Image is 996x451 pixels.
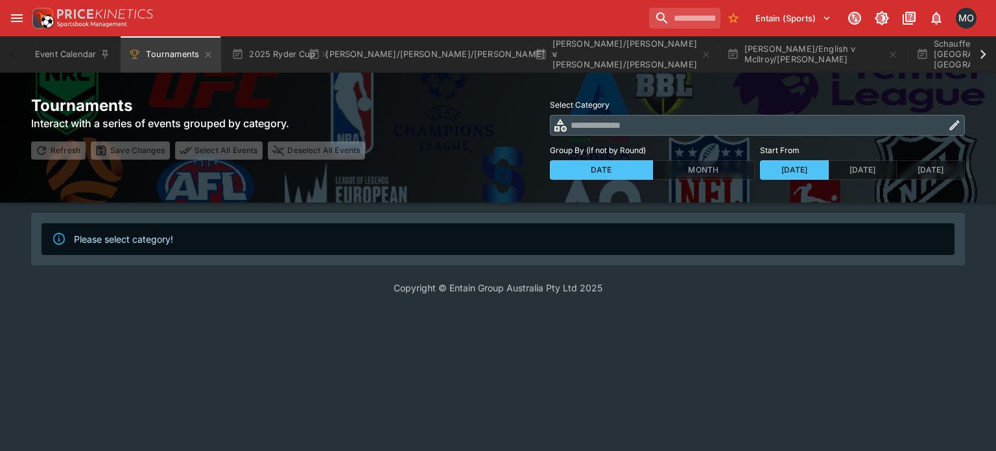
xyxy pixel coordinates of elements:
button: open drawer [5,6,29,30]
button: Notifications [925,6,948,30]
img: Sportsbook Management [57,21,127,27]
label: Group By (if not by Round) [550,141,755,160]
button: No Bookmarks [723,8,744,29]
input: search [649,8,720,29]
button: Connected to PK [843,6,866,30]
label: Select Category [550,95,965,115]
button: Tournaments [121,36,221,73]
button: Matt Oliver [952,4,980,32]
button: [PERSON_NAME]/English v McIlroy/[PERSON_NAME] [719,36,906,73]
div: Please select category! [74,227,173,251]
img: PriceKinetics Logo [29,5,54,31]
div: Group By (if not by Round) [550,160,755,180]
button: Event Calendar [27,36,118,73]
button: [DATE] [760,160,829,180]
button: [DATE] [896,160,965,180]
button: 2025 Ryder Cup [224,36,337,73]
button: Select Tenant [748,8,839,29]
button: [PERSON_NAME]/[PERSON_NAME]/[PERSON_NAME] [340,36,527,73]
button: [DATE] [828,160,897,180]
img: PriceKinetics [57,9,153,19]
button: Toggle light/dark mode [870,6,894,30]
button: Month [652,160,755,180]
button: Documentation [897,6,921,30]
label: Start From [760,141,965,160]
h6: Interact with a series of events grouped by category. [31,116,365,131]
div: Start From [760,160,965,180]
button: [PERSON_NAME]/[PERSON_NAME] v [PERSON_NAME]/[PERSON_NAME] [530,36,717,73]
h2: Tournaments [31,95,365,116]
div: Matt Oliver [956,8,977,29]
button: Date [550,160,653,180]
